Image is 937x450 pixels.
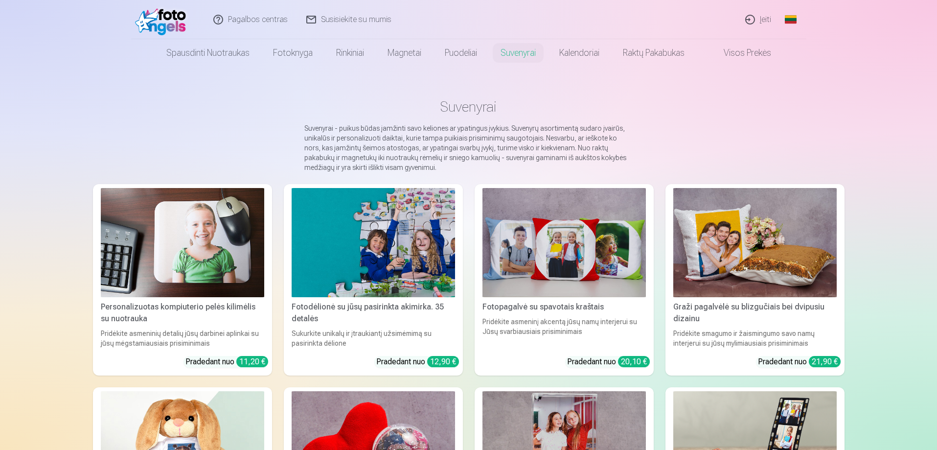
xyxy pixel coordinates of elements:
[673,188,837,297] img: Graži pagalvėlė su blizgučiais bei dvipusiu dizainu
[618,356,650,367] div: 20,10 €
[97,301,268,325] div: Personalizuotas kompiuterio pelės kilimėlis su nuotrauka
[324,39,376,67] a: Rinkiniai
[101,188,264,297] img: Personalizuotas kompiuterio pelės kilimėlis su nuotrauka
[489,39,548,67] a: Suvenyrai
[101,98,837,116] h1: Suvenyrai
[548,39,611,67] a: Kalendoriai
[696,39,783,67] a: Visos prekės
[292,188,455,297] img: Fotodėlionė su jūsų pasirinkta akimirka. 35 detalės
[93,184,272,376] a: Personalizuotas kompiuterio pelės kilimėlis su nuotraukaPersonalizuotas kompiuterio pelės kilimėl...
[611,39,696,67] a: Raktų pakabukas
[236,356,268,367] div: 11,20 €
[669,329,841,348] div: Pridėkite smagumo ir žaismingumo savo namų interjerui su jūsų mylimiausiais prisiminimais
[665,184,845,376] a: Graži pagalvėlė su blizgučiais bei dvipusiu dizainuGraži pagalvėlė su blizgučiais bei dvipusiu di...
[482,188,646,297] img: Fotopagalvė su spavotais kraštais
[475,184,654,376] a: Fotopagalvė su spavotais kraštaisFotopagalvė su spavotais kraštaisPridėkite asmeninį akcentą jūsų...
[261,39,324,67] a: Fotoknyga
[433,39,489,67] a: Puodeliai
[97,329,268,348] div: Pridėkite asmeninių detalių jūsų darbinei aplinkai su jūsų mėgstamiausiais prisiminimais
[809,356,841,367] div: 21,90 €
[376,356,459,368] div: Pradedant nuo
[567,356,650,368] div: Pradedant nuo
[376,39,433,67] a: Magnetai
[479,301,650,313] div: Fotopagalvė su spavotais kraštais
[758,356,841,368] div: Pradedant nuo
[288,301,459,325] div: Fotodėlionė su jūsų pasirinkta akimirka. 35 detalės
[427,356,459,367] div: 12,90 €
[304,123,633,172] p: Suvenyrai - puikus būdas įamžinti savo keliones ar ypatingus įvykius. Suvenyrų asortimentą sudaro...
[669,301,841,325] div: Graži pagalvėlė su blizgučiais bei dvipusiu dizainu
[284,184,463,376] a: Fotodėlionė su jūsų pasirinkta akimirka. 35 detalėsFotodėlionė su jūsų pasirinkta akimirka. 35 de...
[135,4,191,35] img: /fa2
[155,39,261,67] a: Spausdinti nuotraukas
[185,356,268,368] div: Pradedant nuo
[288,329,459,348] div: Sukurkite unikalų ir įtraukiantį užsimėmimą su pasirinkta dėlione
[479,317,650,348] div: Pridėkite asmeninį akcentą jūsų namų interjerui su Jūsų svarbiausiais prisiminimais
